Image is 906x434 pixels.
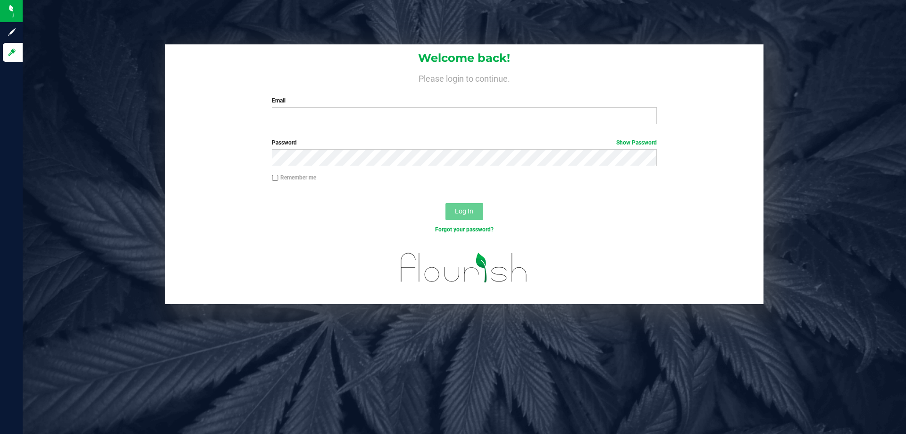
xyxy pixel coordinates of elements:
[272,173,316,182] label: Remember me
[272,139,297,146] span: Password
[165,72,763,83] h4: Please login to continue.
[272,96,656,105] label: Email
[7,48,17,57] inline-svg: Log in
[165,52,763,64] h1: Welcome back!
[435,226,494,233] a: Forgot your password?
[7,27,17,37] inline-svg: Sign up
[445,203,483,220] button: Log In
[455,207,473,215] span: Log In
[389,244,539,292] img: flourish_logo.svg
[272,175,278,181] input: Remember me
[616,139,657,146] a: Show Password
